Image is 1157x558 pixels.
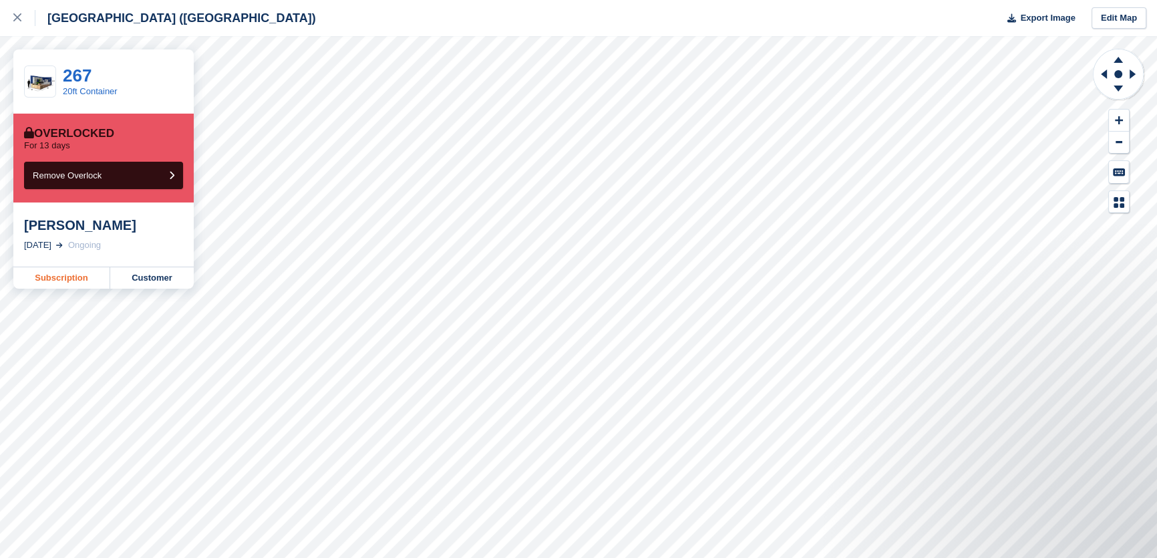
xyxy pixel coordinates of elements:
a: Edit Map [1092,7,1146,29]
button: Map Legend [1109,191,1129,213]
div: [PERSON_NAME] [24,217,183,233]
span: Remove Overlock [33,170,102,180]
div: [DATE] [24,239,51,252]
button: Zoom In [1109,110,1129,132]
span: Export Image [1020,11,1075,25]
div: Ongoing [68,239,101,252]
img: arrow-right-light-icn-cde0832a797a2874e46488d9cf13f60e5c3a73dbe684e267c42b8395dfbc2abf.svg [56,243,63,248]
a: Subscription [13,267,110,289]
a: 267 [63,65,92,86]
img: 20ft%20Pic.png [25,72,55,92]
a: 20ft Container [63,86,118,96]
button: Export Image [999,7,1076,29]
button: Zoom Out [1109,132,1129,154]
div: [GEOGRAPHIC_DATA] ([GEOGRAPHIC_DATA]) [35,10,316,26]
a: Customer [110,267,194,289]
button: Remove Overlock [24,162,183,189]
p: For 13 days [24,140,70,151]
div: Overlocked [24,127,114,140]
button: Keyboard Shortcuts [1109,161,1129,183]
